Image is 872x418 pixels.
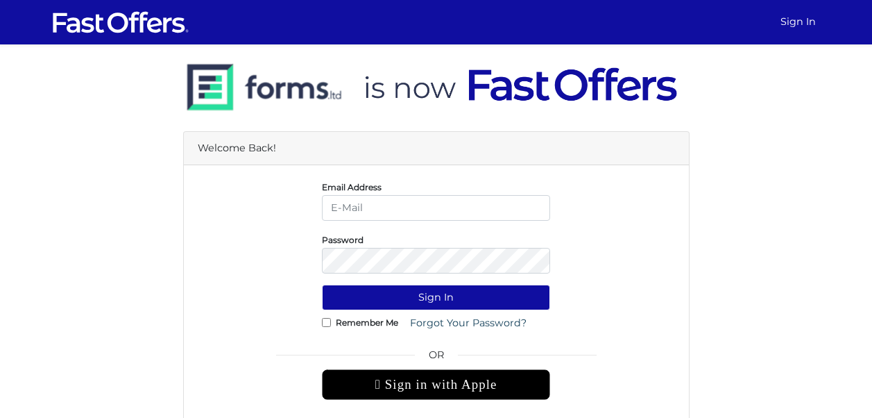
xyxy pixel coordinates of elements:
a: Sign In [775,8,821,35]
input: E-Mail [322,195,550,221]
label: Remember Me [336,321,398,324]
a: Forgot Your Password? [401,310,536,336]
div: Welcome Back! [184,132,689,165]
div: Sign in with Apple [322,369,550,400]
label: Password [322,238,364,242]
button: Sign In [322,285,550,310]
span: OR [322,347,550,369]
label: Email Address [322,185,382,189]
